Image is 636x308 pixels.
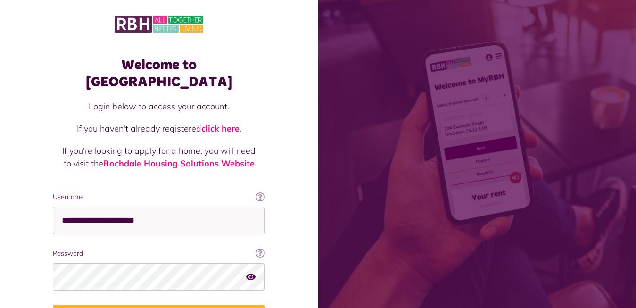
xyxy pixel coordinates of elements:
p: If you haven't already registered . [62,122,256,135]
p: If you're looking to apply for a home, you will need to visit the [62,144,256,170]
a: click here [201,123,240,134]
a: Rochdale Housing Solutions Website [103,158,255,169]
label: Password [53,249,265,258]
h1: Welcome to [GEOGRAPHIC_DATA] [53,57,265,91]
label: Username [53,192,265,202]
p: Login below to access your account. [62,100,256,113]
img: MyRBH [115,14,203,34]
